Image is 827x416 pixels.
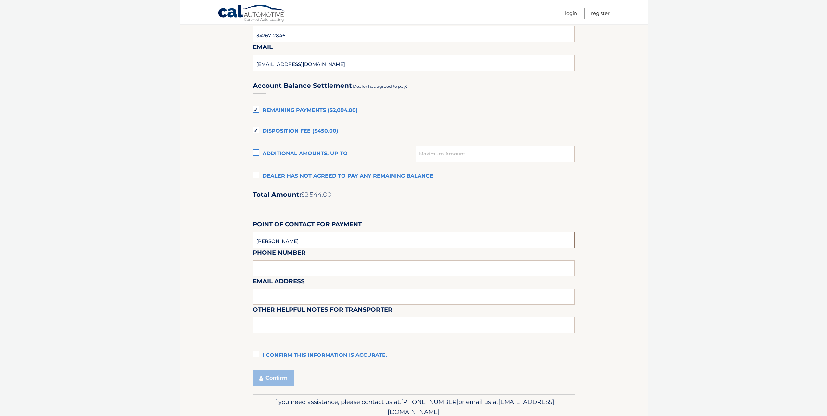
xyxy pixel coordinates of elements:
[253,42,273,54] label: Email
[253,370,294,386] button: Confirm
[301,191,331,198] span: $2,544.00
[253,349,575,362] label: I confirm this information is accurate.
[253,125,575,138] label: Disposition Fee ($450.00)
[218,4,286,23] a: Cal Automotive
[253,104,575,117] label: Remaining Payments ($2,094.00)
[253,191,575,199] h2: Total Amount:
[253,147,416,160] label: Additional amounts, up to
[591,8,610,19] a: Register
[253,82,352,90] h3: Account Balance Settlement
[253,305,393,317] label: Other helpful notes for transporter
[253,220,362,232] label: Point of Contact for Payment
[253,276,305,289] label: Email Address
[416,146,574,162] input: Maximum Amount
[253,170,575,183] label: Dealer has not agreed to pay any remaining balance
[565,8,577,19] a: Login
[353,84,407,89] span: Dealer has agreed to pay:
[401,398,459,406] span: [PHONE_NUMBER]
